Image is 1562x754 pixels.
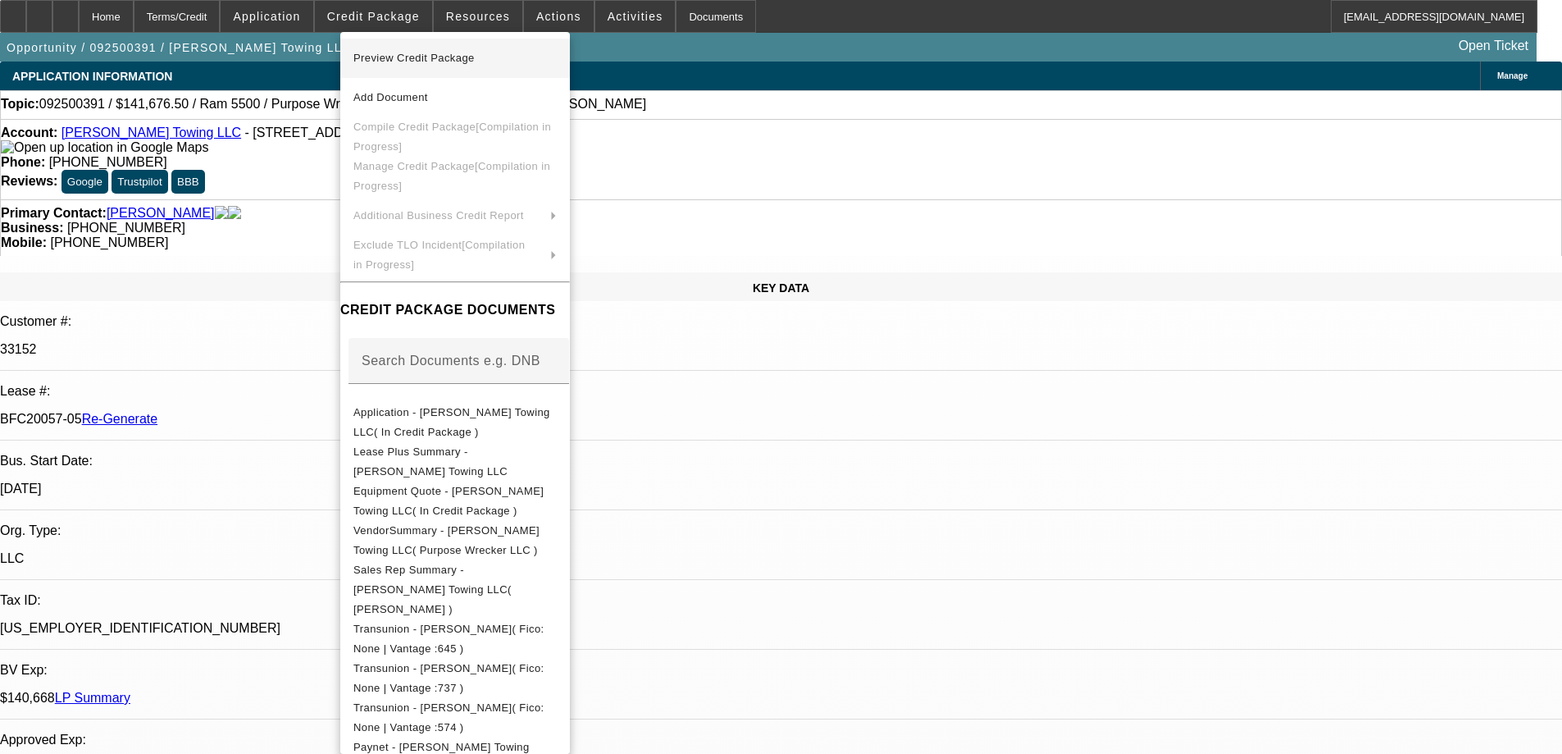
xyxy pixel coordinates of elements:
button: Application - Sadler's Towing LLC( In Credit Package ) [340,403,570,442]
span: Sales Rep Summary - [PERSON_NAME] Towing LLC( [PERSON_NAME] ) [353,564,512,615]
button: Sales Rep Summary - Sadler's Towing LLC( Lionello, Nick ) [340,560,570,619]
span: Transunion - [PERSON_NAME]( Fico: None | Vantage :737 ) [353,662,544,694]
span: Add Document [353,91,428,103]
span: Transunion - [PERSON_NAME]( Fico: None | Vantage :574 ) [353,701,544,733]
mat-label: Search Documents e.g. DNB [362,354,540,368]
button: Transunion - Sadler, Matthew( Fico: None | Vantage :645 ) [340,619,570,659]
span: VendorSummary - [PERSON_NAME] Towing LLC( Purpose Wrecker LLC ) [353,524,540,556]
button: VendorSummary - Sadler's Towing LLC( Purpose Wrecker LLC ) [340,521,570,560]
span: Equipment Quote - [PERSON_NAME] Towing LLC( In Credit Package ) [353,485,544,517]
span: Application - [PERSON_NAME] Towing LLC( In Credit Package ) [353,406,550,438]
button: Transunion - Sadler, Kevin( Fico: None | Vantage :737 ) [340,659,570,698]
button: Equipment Quote - Sadler's Towing LLC( In Credit Package ) [340,482,570,521]
h4: CREDIT PACKAGE DOCUMENTS [340,300,570,320]
span: Transunion - [PERSON_NAME]( Fico: None | Vantage :645 ) [353,623,544,655]
span: Preview Credit Package [353,52,475,64]
button: Transunion - Sadler, Janell( Fico: None | Vantage :574 ) [340,698,570,738]
span: Lease Plus Summary - [PERSON_NAME] Towing LLC [353,446,508,478]
button: Lease Plus Summary - Sadler's Towing LLC [340,442,570,482]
